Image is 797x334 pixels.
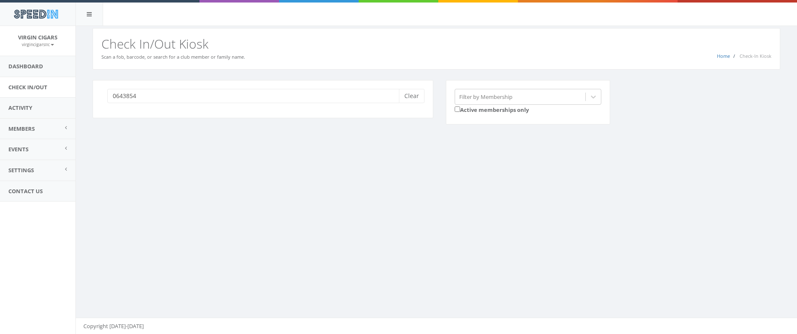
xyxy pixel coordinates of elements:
input: Search a name to check in [107,89,405,103]
small: Scan a fob, barcode, or search for a club member or family name. [101,54,245,60]
img: speedin_logo.png [10,6,62,22]
h2: Check In/Out Kiosk [101,37,771,51]
span: Check-In Kiosk [740,53,771,59]
a: virgincigarsllc [22,40,54,48]
span: Contact Us [8,187,43,195]
span: Events [8,145,28,153]
small: virgincigarsllc [22,41,54,47]
div: Filter by Membership [459,93,512,101]
span: Settings [8,166,34,174]
a: Home [717,53,730,59]
span: Members [8,125,35,132]
span: Virgin Cigars [18,34,57,41]
button: Clear [399,89,424,103]
input: Active memberships only [455,106,460,112]
label: Active memberships only [455,105,529,114]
